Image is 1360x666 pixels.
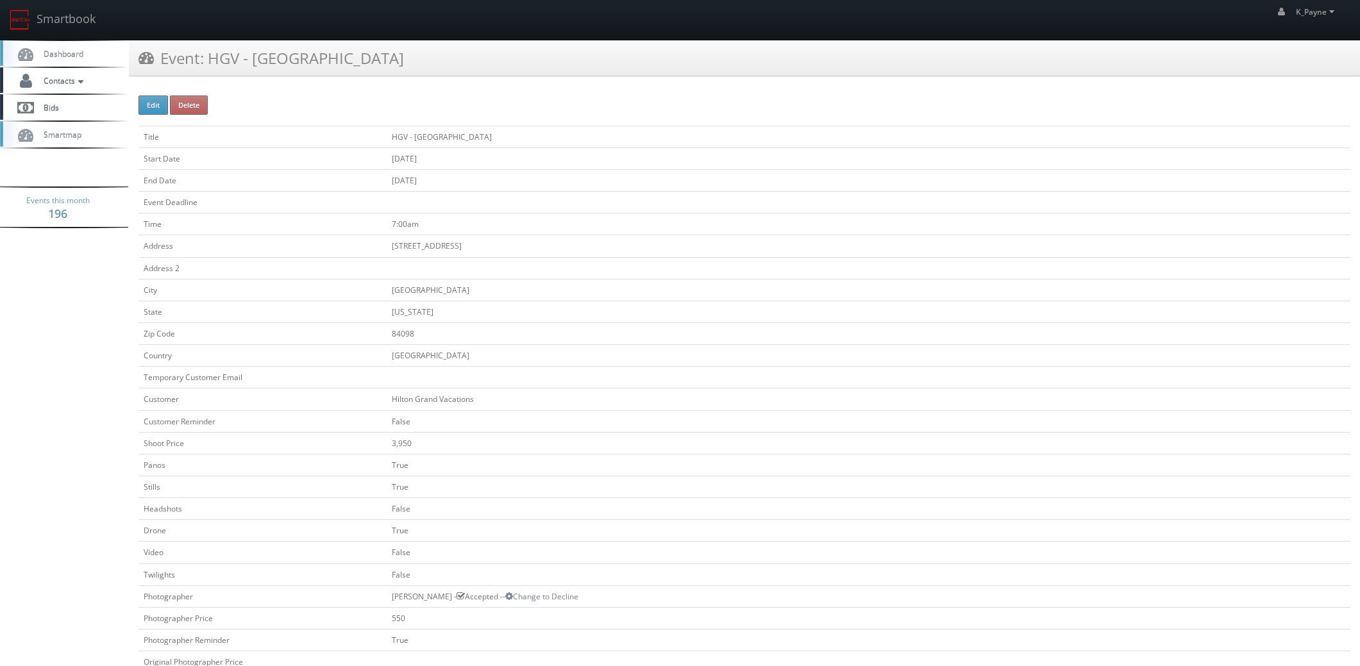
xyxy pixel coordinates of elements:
td: [US_STATE] [387,301,1350,322]
td: Temporary Customer Email [139,367,387,388]
td: Event Deadline [139,192,387,213]
span: Contacts [37,75,87,86]
span: Dashboard [37,48,83,59]
td: [GEOGRAPHIC_DATA] [387,345,1350,367]
td: True [387,629,1350,651]
td: [PERSON_NAME] - Accepted -- [387,585,1350,607]
span: Smartmap [37,129,81,140]
h3: Event: HGV - [GEOGRAPHIC_DATA] [139,47,404,69]
td: City [139,279,387,301]
span: Events this month [26,194,90,207]
td: Panos [139,454,387,476]
td: [STREET_ADDRESS] [387,235,1350,257]
td: Drone [139,520,387,542]
td: Time [139,213,387,235]
td: Zip Code [139,322,387,344]
td: True [387,520,1350,542]
strong: 196 [48,206,67,221]
td: Stills [139,476,387,497]
span: Bids [37,102,59,113]
td: Shoot Price [139,432,387,454]
td: Twilights [139,563,387,585]
td: Hilton Grand Vacations [387,388,1350,410]
td: 7:00am [387,213,1350,235]
td: Address [139,235,387,257]
td: False [387,563,1350,585]
td: 3,950 [387,432,1350,454]
img: smartbook-logo.png [10,10,30,30]
td: Address 2 [139,257,387,279]
td: True [387,454,1350,476]
td: Customer [139,388,387,410]
td: HGV - [GEOGRAPHIC_DATA] [387,126,1350,147]
td: Headshots [139,498,387,520]
td: Title [139,126,387,147]
td: False [387,498,1350,520]
button: Edit [139,96,168,115]
td: State [139,301,387,322]
td: [GEOGRAPHIC_DATA] [387,279,1350,301]
td: Country [139,345,387,367]
td: True [387,476,1350,497]
td: Video [139,542,387,563]
td: [DATE] [387,147,1350,169]
td: False [387,542,1350,563]
td: 84098 [387,322,1350,344]
span: K_Payne [1296,6,1338,17]
td: Photographer Reminder [139,629,387,651]
button: Delete [170,96,208,115]
td: End Date [139,169,387,191]
td: [DATE] [387,169,1350,191]
td: False [387,410,1350,432]
td: 550 [387,607,1350,629]
td: Start Date [139,147,387,169]
td: Photographer [139,585,387,607]
a: Change to Decline [505,591,578,602]
td: Customer Reminder [139,410,387,432]
td: Photographer Price [139,607,387,629]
